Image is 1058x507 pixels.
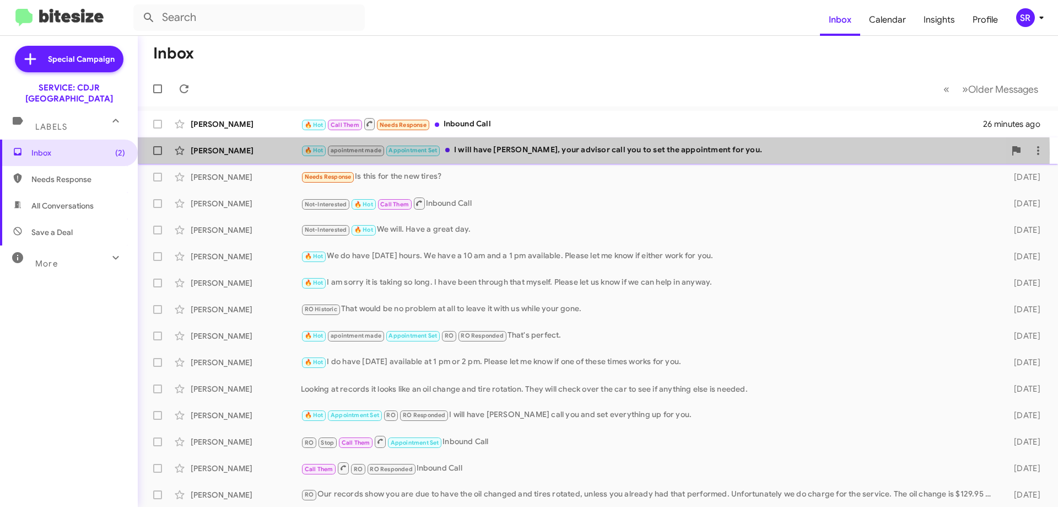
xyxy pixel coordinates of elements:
[48,54,115,65] span: Special Campaign
[996,172,1049,183] div: [DATE]
[388,332,437,339] span: Appointment Set
[331,121,359,129] span: Call Them
[996,489,1049,500] div: [DATE]
[191,383,301,394] div: [PERSON_NAME]
[31,174,125,185] span: Needs Response
[305,491,314,498] span: RO
[915,4,964,36] a: Insights
[191,225,301,236] div: [PERSON_NAME]
[354,201,373,208] span: 🔥 Hot
[386,412,395,419] span: RO
[191,463,301,474] div: [PERSON_NAME]
[191,251,301,262] div: [PERSON_NAME]
[391,439,439,446] span: Appointment Set
[133,4,365,31] input: Search
[956,78,1045,100] button: Next
[301,461,996,475] div: Inbound Call
[1007,8,1046,27] button: SR
[305,173,352,180] span: Needs Response
[996,277,1049,289] div: [DATE]
[191,357,301,368] div: [PERSON_NAME]
[968,83,1038,95] span: Older Messages
[964,4,1007,36] a: Profile
[301,170,996,183] div: Is this for the new tires?
[301,435,996,449] div: Inbound Call
[305,147,323,154] span: 🔥 Hot
[937,78,956,100] button: Previous
[380,121,427,129] span: Needs Response
[380,201,409,208] span: Call Them
[301,250,996,263] div: We do have [DATE] hours. We have a 10 am and a 1 pm available. Please let me know if either work ...
[301,303,996,316] div: That would be no problem at all to leave it with us while your gone.
[191,304,301,315] div: [PERSON_NAME]
[305,121,323,129] span: 🔥 Hot
[31,227,73,238] span: Save a Deal
[31,200,94,211] span: All Conversations
[996,463,1049,474] div: [DATE]
[305,306,337,313] span: RO Historic
[301,329,996,342] div: That's perfect.
[305,412,323,419] span: 🔥 Hot
[153,45,194,62] h1: Inbox
[191,330,301,341] div: [PERSON_NAME]
[305,332,323,339] span: 🔥 Hot
[35,122,67,132] span: Labels
[996,383,1049,394] div: [DATE]
[820,4,860,36] a: Inbox
[354,226,373,233] span: 🔥 Hot
[461,332,503,339] span: RO Responded
[305,359,323,366] span: 🔥 Hot
[331,332,381,339] span: apointment made
[403,412,445,419] span: RO Responded
[996,410,1049,421] div: [DATE]
[305,279,323,286] span: 🔥 Hot
[860,4,915,36] span: Calendar
[962,82,968,96] span: »
[191,119,301,130] div: [PERSON_NAME]
[305,466,333,473] span: Call Them
[996,251,1049,262] div: [DATE]
[305,253,323,260] span: 🔥 Hot
[370,466,412,473] span: RO Responded
[996,225,1049,236] div: [DATE]
[301,144,1005,157] div: I will have [PERSON_NAME], your advisor call you to set the appointment for you.
[191,145,301,156] div: [PERSON_NAME]
[301,117,983,131] div: Inbound Call
[996,198,1049,209] div: [DATE]
[445,332,454,339] span: RO
[388,147,437,154] span: Appointment Set
[996,304,1049,315] div: [DATE]
[983,119,1049,130] div: 26 minutes ago
[937,78,1045,100] nav: Page navigation example
[191,198,301,209] div: [PERSON_NAME]
[321,439,334,446] span: Stop
[191,410,301,421] div: [PERSON_NAME]
[191,172,301,183] div: [PERSON_NAME]
[301,223,996,236] div: We will. Have a great day.
[191,277,301,289] div: [PERSON_NAME]
[1016,8,1035,27] div: SR
[301,356,996,369] div: I do have [DATE] available at 1 pm or 2 pm. Please let me know if one of these times works for you.
[354,466,363,473] span: RO
[331,412,379,419] span: Appointment Set
[996,330,1049,341] div: [DATE]
[996,357,1049,368] div: [DATE]
[301,488,996,501] div: Our records show you are due to have the oil changed and tires rotated, unless you already had th...
[301,409,996,421] div: I will have [PERSON_NAME] call you and set everything up for you.
[31,147,125,158] span: Inbox
[115,147,125,158] span: (2)
[191,489,301,500] div: [PERSON_NAME]
[35,259,58,269] span: More
[191,436,301,447] div: [PERSON_NAME]
[342,439,370,446] span: Call Them
[15,46,123,72] a: Special Campaign
[331,147,381,154] span: apointment made
[301,196,996,210] div: Inbound Call
[943,82,949,96] span: «
[301,383,996,394] div: Looking at records it looks like an oil change and tire rotation. They will check over the car to...
[996,436,1049,447] div: [DATE]
[305,201,347,208] span: Not-Interested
